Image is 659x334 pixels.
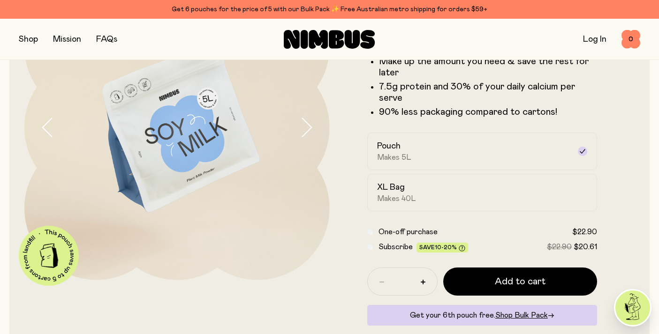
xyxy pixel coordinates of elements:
button: 0 [621,30,640,49]
span: $20.61 [574,243,597,251]
a: Mission [53,35,81,44]
h2: Pouch [377,141,401,152]
div: Get 6 pouches for the price of 5 with our Bulk Pack ✨ Free Australian metro shipping for orders $59+ [19,4,640,15]
li: Make up the amount you need & save the rest for later [379,56,598,78]
button: Add to cart [443,267,598,296]
span: $22.90 [547,243,572,251]
span: One-off purchase [379,228,438,236]
a: Shop Bulk Pack→ [495,312,554,319]
li: 7.5g protein and 30% of your daily calcium per serve [379,81,598,104]
span: Add to cart [495,275,545,288]
img: agent [615,290,650,325]
div: Get your 6th pouch free. [367,305,598,326]
span: Subscribe [379,243,413,251]
p: 90% less packaging compared to cartons! [379,106,598,118]
span: Makes 40L [377,194,416,203]
a: Log In [583,35,606,44]
span: 10-20% [435,245,457,250]
span: $22.90 [572,228,597,236]
span: Makes 5L [377,153,411,162]
span: Save [419,245,465,252]
a: FAQs [96,35,117,44]
h2: XL Bag [377,182,405,193]
span: Shop Bulk Pack [495,312,548,319]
